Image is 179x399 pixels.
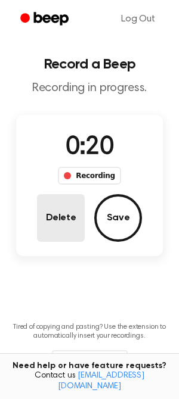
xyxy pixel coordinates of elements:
a: Log Out [109,5,167,33]
button: Save Audio Record [94,194,142,242]
a: [EMAIL_ADDRESS][DOMAIN_NAME] [58,372,144,391]
div: Recording [58,167,121,185]
span: 0:20 [66,135,113,160]
p: Recording in progress. [10,81,169,96]
button: Delete Audio Record [37,194,85,242]
p: Tired of copying and pasting? Use the extension to automatically insert your recordings. [10,323,169,341]
h1: Record a Beep [10,57,169,71]
a: Beep [12,8,79,31]
span: Contact us [7,371,172,392]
